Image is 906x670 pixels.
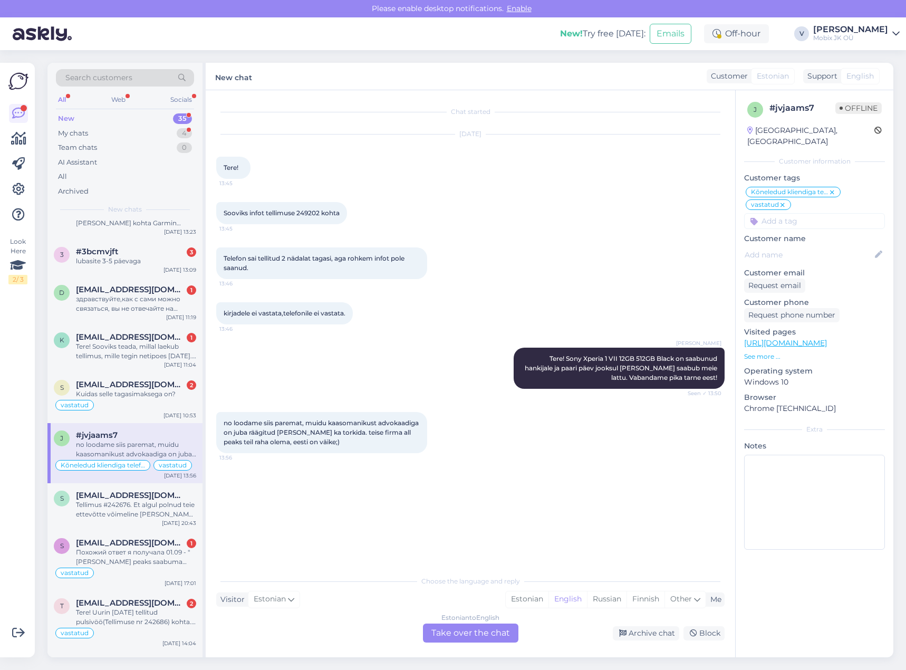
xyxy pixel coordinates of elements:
[76,256,196,266] div: lubasite 3-5 päevaga
[846,71,874,82] span: English
[159,462,187,468] span: vastatud
[76,247,118,256] span: #3bcmvjft
[744,173,885,184] p: Customer tags
[224,164,238,171] span: Tere!
[744,279,805,293] div: Request email
[166,313,196,321] div: [DATE] 11:19
[164,361,196,369] div: [DATE] 11:04
[187,380,196,390] div: 2
[706,594,721,605] div: Me
[813,25,900,42] a: [PERSON_NAME]Mobix JK OÜ
[744,327,885,338] p: Visited pages
[587,591,627,607] div: Russian
[835,102,882,114] span: Offline
[744,297,885,308] p: Customer phone
[744,403,885,414] p: Chrome [TECHNICAL_ID]
[751,202,779,208] span: vastatud
[707,71,748,82] div: Customer
[216,129,725,139] div: [DATE]
[754,106,757,113] span: j
[58,113,74,124] div: New
[162,639,196,647] div: [DATE] 14:04
[744,308,840,322] div: Request phone number
[506,591,548,607] div: Estonian
[76,294,196,313] div: здравствуйте,как с сами можно связаться, вы не отвечайте на звонки ?
[744,377,885,388] p: Windows 10
[744,392,885,403] p: Browser
[254,594,286,605] span: Estonian
[441,613,499,623] div: Estonian to English
[165,579,196,587] div: [DATE] 17:01
[8,237,27,284] div: Look Here
[168,93,194,107] div: Socials
[164,228,196,236] div: [DATE] 13:23
[76,380,186,389] span: sulev.maesaar@gmail.com
[76,342,196,361] div: Tere! Sooviks teada, millal laekub tellimus, mille tegin netipoes [DATE]. Tellimuse number on #25...
[8,275,27,284] div: 2 / 3
[60,542,64,550] span: s
[560,27,645,40] div: Try free [DATE]:
[58,142,97,153] div: Team chats
[744,267,885,279] p: Customer email
[670,594,692,604] span: Other
[177,142,192,153] div: 0
[76,491,186,500] span: sulev.maesaar@gmail.com
[219,325,259,333] span: 13:46
[65,72,132,83] span: Search customers
[219,225,259,233] span: 13:45
[627,591,664,607] div: Finnish
[76,332,186,342] span: k.noulik@gmail.com
[76,598,186,608] span: timo.truu@mail.ee
[216,107,725,117] div: Chat started
[60,602,64,610] span: t
[163,266,196,274] div: [DATE] 13:09
[162,519,196,527] div: [DATE] 20:43
[173,113,192,124] div: 35
[76,538,186,548] span: svetlana_shupenko@mail.ru
[187,539,196,548] div: 1
[704,24,769,43] div: Off-hour
[744,425,885,434] div: Extra
[108,205,142,214] span: New chats
[757,71,789,82] span: Estonian
[769,102,835,114] div: # jvjaams7
[794,26,809,41] div: V
[744,233,885,244] p: Customer name
[219,280,259,288] span: 13:46
[813,34,888,42] div: Mobix JK OÜ
[58,171,67,182] div: All
[216,577,725,586] div: Choose the language and reply
[61,402,89,408] span: vastatud
[813,25,888,34] div: [PERSON_NAME]
[76,440,196,459] div: no loodame siis paremat, muidu kaasomanikust advokaadiga on juba räägitud [PERSON_NAME] ka torkid...
[60,336,64,344] span: k
[187,599,196,608] div: 2
[187,285,196,295] div: 1
[61,462,145,468] span: Kõneledud kliendiga telefoni teel
[76,430,118,440] span: #jvjaams7
[60,251,64,259] span: 3
[177,128,192,139] div: 4
[58,186,89,197] div: Archived
[8,71,28,91] img: Askly Logo
[613,626,679,640] div: Archive chat
[504,4,535,13] span: Enable
[60,434,63,442] span: j
[224,309,345,317] span: kirjadele ei vastata,telefonile ei vastata.
[60,494,64,502] span: s
[76,500,196,519] div: Tellimus #242676. Et algul polnud teie ettevõtte võimeline [PERSON_NAME] tarnima ja nüüd pole ise...
[76,285,186,294] span: dashka.zukova@gmail.com
[682,389,721,397] span: Seen ✓ 13:50
[58,128,88,139] div: My chats
[109,93,128,107] div: Web
[744,338,827,348] a: [URL][DOMAIN_NAME]
[525,355,719,381] span: Tere! Sony Xperia 1 VII 12GB 512GB Black on saabunud hankijale ja paari päev jooksul [PERSON_NAME...
[216,594,245,605] div: Visitor
[744,441,885,452] p: Notes
[61,570,89,576] span: vastatud
[76,389,196,399] div: Kuidas selle tagasimaksega on?
[187,333,196,342] div: 1
[164,472,196,480] div: [DATE] 13:56
[219,179,259,187] span: 13:45
[76,548,196,567] div: Похожий ответ я получала 01.09 - "[PERSON_NAME] peaks saabuma [PERSON_NAME] nädala jooksul.". При...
